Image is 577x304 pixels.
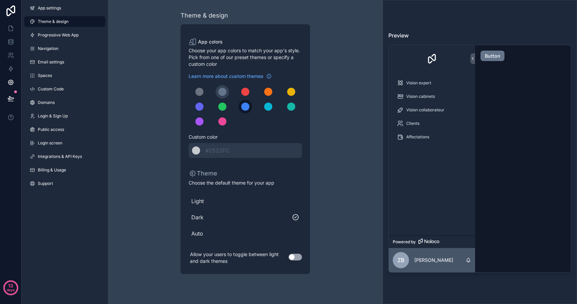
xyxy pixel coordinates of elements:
span: Affectations [406,134,429,140]
p: Allow your users to toggle between light and dark themes [189,250,288,266]
a: Learn more about custom themes [189,73,272,80]
span: App colors [198,38,223,45]
a: Progressive Web App [24,30,105,40]
p: 13 [8,282,13,289]
span: Login & Sign Up [38,113,68,119]
span: Choose your app colors to match your app's style. Pick from one of our preset themes or specify a... [189,47,302,67]
a: Vision expert [393,77,471,89]
a: Spaces [24,70,105,81]
span: Spaces [38,73,52,78]
span: Domains [38,100,55,105]
a: Login screen [24,138,105,148]
span: Custom color [189,134,297,140]
span: Custom Code [38,86,64,92]
p: [PERSON_NAME] [414,257,453,264]
a: Domains [24,97,105,108]
span: Light [191,197,299,205]
a: Affectations [393,131,471,143]
span: Learn more about custom themes [189,73,264,80]
span: #2522FC [205,147,229,154]
span: Vision collaborateur [406,107,444,113]
span: Email settings [38,59,64,65]
p: days [7,285,15,295]
a: Custom Code [24,84,105,94]
span: Powered by [393,239,416,245]
a: Integrations & API Keys [24,151,105,162]
span: Billing & Usage [38,167,66,173]
span: Theme & design [38,19,68,24]
span: Public access [38,127,64,132]
span: Vision expert [406,80,431,86]
a: Vision cabinets [393,90,471,103]
span: Login screen [38,140,62,146]
a: Vision collaborateur [393,104,471,116]
img: App logo [427,53,437,64]
span: Clients [406,121,419,126]
span: Support [38,181,53,186]
span: Vision cabinets [406,94,435,99]
a: Support [24,178,105,189]
span: Auto [191,229,299,238]
span: Integrations & API Keys [38,154,82,159]
a: Navigation [24,43,105,54]
span: ZB [397,256,405,264]
span: App settings [38,5,61,11]
a: Public access [24,124,105,135]
div: Theme & design [181,11,228,20]
a: Powered by [389,236,475,248]
a: App settings [24,3,105,13]
span: Dark [191,213,292,221]
a: Billing & Usage [24,165,105,175]
span: Navigation [38,46,58,51]
div: scrollable content [389,72,475,236]
button: Button [480,51,504,61]
span: Choose the default theme for your app [189,179,302,186]
a: Theme & design [24,16,105,27]
p: Theme [189,169,217,178]
a: Clients [393,117,471,130]
a: Login & Sign Up [24,111,105,121]
h3: Preview [388,31,571,39]
a: Email settings [24,57,105,67]
span: Progressive Web App [38,32,79,38]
